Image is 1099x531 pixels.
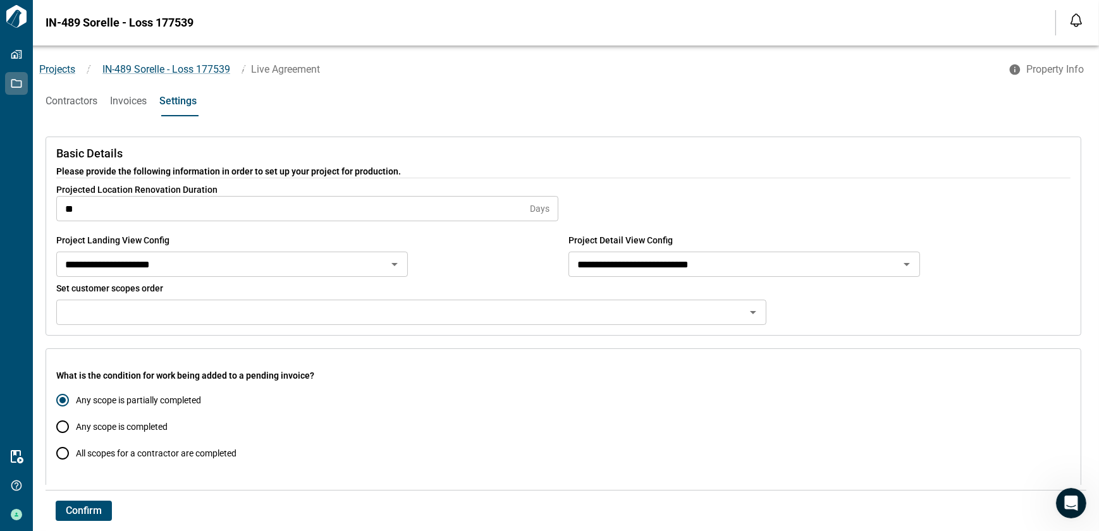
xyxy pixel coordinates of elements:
span: Any scope is completed [76,420,168,433]
span: Basic Details [56,147,1071,160]
button: Property Info [1001,58,1094,81]
span: All scopes for a contractor are completed [76,447,236,460]
button: Confirm [56,501,112,521]
span: Project Detail View Config [568,235,673,245]
span: Invoices [110,95,147,107]
span: Property Info [1026,63,1084,76]
iframe: Intercom live chat [1056,488,1086,518]
span: Project Landing View Config [56,235,169,245]
button: Open notification feed [1066,10,1086,30]
span: Set customer scopes order [56,283,163,293]
a: Projects [39,63,75,75]
button: Open [744,303,762,321]
span: IN-489 Sorelle - Loss 177539 [46,16,193,29]
span: Live Agreement [251,63,320,75]
span: Contractors [46,95,97,107]
span: Projected Location Renovation Duration [56,185,218,195]
button: Open [898,255,916,273]
span: What is the condition for work being added to a pending invoice? [56,369,388,382]
button: Open [386,255,403,273]
nav: breadcrumb [33,62,1001,77]
span: Days [530,202,549,215]
span: Confirm [66,504,102,517]
span: IN-489 Sorelle - Loss 177539 [102,63,230,75]
span: Any scope is partially completed [76,394,201,406]
span: Settings [159,95,197,107]
span: Please provide the following information in order to set up your project for production. [56,165,1071,178]
div: base tabs [33,86,1099,116]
